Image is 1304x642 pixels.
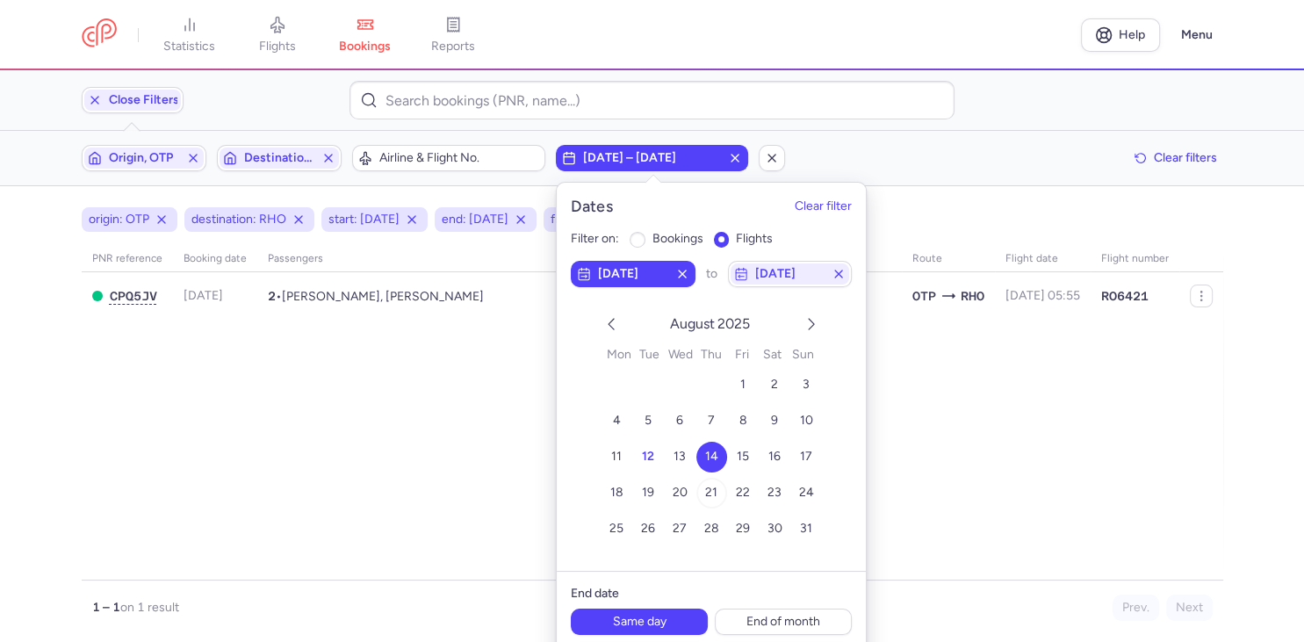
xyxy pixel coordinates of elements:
button: Origin, OTP [82,145,206,171]
span: 2 [268,289,276,303]
button: previous month [601,313,622,337]
button: 10 [790,405,821,436]
span: 21 [705,485,717,500]
span: bookings [652,230,702,245]
button: 20 [664,477,695,508]
button: 25 [601,513,631,544]
h5: Dates [571,197,613,217]
span: start: [DATE] [328,211,400,228]
span: 22 [736,485,750,500]
span: 12 [642,449,654,464]
span: 1 [740,377,746,392]
span: to [705,266,717,280]
span: August [670,314,717,331]
span: Clear filters [1153,151,1216,164]
button: next month [801,313,822,337]
button: 21 [695,477,726,508]
a: bookings [321,16,409,54]
span: 27 [673,521,687,536]
h6: End date [571,585,852,601]
span: 18 [609,485,623,500]
a: Help [1081,18,1160,52]
button: 15 [727,441,758,472]
button: 7 [695,405,726,436]
button: End of month [715,608,852,634]
span: flights [736,230,773,245]
th: Passengers [257,246,902,272]
button: 31 [790,513,821,544]
span: 19 [642,485,654,500]
th: flight date [995,246,1091,272]
span: 6 [676,413,683,428]
input: flights [713,231,729,247]
span: origin: OTP [89,211,149,228]
span: 2 [771,377,778,392]
button: 18 [601,477,631,508]
button: 19 [632,477,663,508]
button: 16 [759,441,789,472]
th: Flight number [1091,246,1179,272]
button: Clear filters [1128,145,1222,171]
span: 30 [767,521,782,536]
span: Help [1119,28,1145,41]
span: 7 [708,413,715,428]
span: [DATE] [754,266,825,280]
span: [DATE] [598,266,668,280]
span: RHO [961,286,984,306]
button: Menu [1171,18,1223,52]
button: Next [1166,595,1213,621]
span: OTP [912,286,936,306]
button: 22 [727,477,758,508]
button: 1 [727,369,758,400]
button: 9 [759,405,789,436]
a: statistics [146,16,234,54]
span: Lorelai Mihaela DRAGUT ULMEANU ANGELESCU, Patric DRAGUT [282,289,484,304]
span: 23 [767,485,782,500]
button: 29 [727,513,758,544]
span: • [268,289,484,304]
button: Airline & Flight No. [352,145,545,171]
button: 8 [727,405,758,436]
span: 26 [641,521,655,536]
span: end: [DATE] [442,211,508,228]
button: 3 [790,369,821,400]
span: 17 [800,449,812,464]
a: reports [409,16,497,54]
button: CPQ5JV [110,289,157,304]
span: flights [259,39,296,54]
span: [DATE] [184,288,223,303]
span: 29 [736,521,750,536]
button: 12 [632,441,663,472]
span: 5 [645,413,652,428]
button: 17 [790,441,821,472]
span: reports [431,39,475,54]
th: Booking date [173,246,257,272]
a: CitizenPlane red outlined logo [82,18,117,51]
button: 23 [759,477,789,508]
span: Close filters [109,93,179,107]
button: 6 [664,405,695,436]
span: 10 [799,413,812,428]
button: 30 [759,513,789,544]
span: 14 [704,449,717,464]
button: 28 [695,513,726,544]
span: RO6421 [1101,287,1149,305]
button: 27 [664,513,695,544]
span: [DATE] 05:55 [1005,288,1080,303]
span: 3 [803,377,810,392]
span: 31 [800,521,812,536]
input: bookings [630,231,645,247]
span: 15 [737,449,749,464]
span: filter dates on: flights [551,211,666,228]
input: Search bookings (PNR, name...) [349,81,955,119]
span: 8 [738,413,746,428]
button: 5 [632,405,663,436]
button: Prev. [1113,595,1159,621]
th: PNR reference [82,246,173,272]
button: 24 [790,477,821,508]
button: 11 [601,441,631,472]
strong: 1 – 1 [92,600,120,615]
button: [DATE] – [DATE] [556,145,749,171]
span: on 1 result [120,600,179,615]
span: Origin, OTP [109,151,179,165]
